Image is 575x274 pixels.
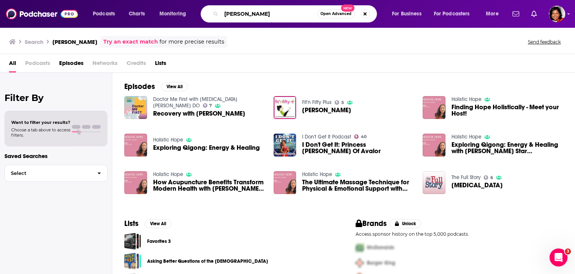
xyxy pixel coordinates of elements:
span: 5 [341,101,344,104]
span: for more precise results [159,38,224,46]
button: Open AdvancedNew [317,9,355,18]
a: Holistic Hope [451,134,481,140]
p: Access sponsor history on the top 5,000 podcasts. [356,231,563,237]
a: Doctor Me First with Errin Weisman DO [153,96,237,109]
span: Monitoring [159,9,186,19]
a: ListsView All [124,219,171,228]
span: Recovery with [PERSON_NAME] [153,110,245,117]
button: View All [144,219,171,228]
button: Unlock [390,219,422,228]
a: Holistic Hope [302,171,332,178]
span: Open Advanced [320,12,352,16]
h2: Lists [124,219,139,228]
span: Podcasts [25,57,50,72]
span: Exploring Qigong: Energy & Healing with [PERSON_NAME] Star [PERSON_NAME] [451,142,563,154]
input: Search podcasts, credits, & more... [221,8,317,20]
span: Podcasts [93,9,115,19]
div: Search podcasts, credits, & more... [208,5,384,23]
a: Show notifications dropdown [509,8,522,20]
h3: Search [25,38,43,45]
a: Exploring Qigong: Energy & Healing [153,145,260,151]
a: Holistic Hope [153,171,183,178]
a: The Full Story [451,174,481,181]
span: Choose a tab above to access filters. [11,127,70,138]
span: 6 [490,176,493,179]
img: Second Pro Logo [353,255,367,271]
a: Asking Better Questions of the [DEMOGRAPHIC_DATA] [147,257,268,265]
a: I Don't Get It Podcast [302,134,351,140]
a: Podchaser - Follow, Share and Rate Podcasts [6,7,78,21]
h2: Filter By [4,92,107,103]
img: Finding Hope Holistically - Meet your Host! [423,96,445,119]
span: Charts [129,9,145,19]
a: Exploring Qigong: Energy & Healing with Frances Star Graham [451,142,563,154]
a: Asking Better Questions of the Bible [124,253,141,269]
span: Want to filter your results? [11,120,70,125]
a: Eastern Equine Encephalitis [451,182,503,188]
img: The Ultimate Massage Technique for Physical & Emotional Support with Artemis | Holistic Hope Podcast [274,171,296,194]
img: Eastern Equine Encephalitis [423,171,445,194]
a: How Acupuncture Benefits Transform Modern Health with Dr. Zhang | Holistic Hope Podcast [153,179,265,192]
span: 3 [565,248,571,254]
span: For Podcasters [434,9,470,19]
button: Show profile menu [549,6,565,22]
button: Send feedback [526,39,563,45]
button: open menu [429,8,481,20]
img: I Don't Get It: Princess Elena Of Avalor [274,134,296,157]
a: Charts [124,8,149,20]
img: User Profile [549,6,565,22]
a: 7 [203,103,212,108]
a: Holistic Hope [153,137,183,143]
a: Finding Hope Holistically - Meet your Host! [451,104,563,117]
a: EpisodesView All [124,82,188,91]
a: 5 [335,100,344,105]
img: First Pro Logo [353,240,367,255]
img: How Acupuncture Benefits Transform Modern Health with Dr. Zhang | Holistic Hope Podcast [124,171,147,194]
a: Recovery with Dr. Amanda Cuda [153,110,245,117]
button: Select [4,165,107,182]
a: Favorites 3 [147,237,171,245]
span: How Acupuncture Benefits Transform Modern Health with [PERSON_NAME] | Holistic Hope Podcast [153,179,265,192]
span: Episodes [59,57,83,72]
span: 40 [361,135,366,139]
button: open menu [154,8,196,20]
a: Holistic Hope [451,96,481,102]
a: Amanda Cuda [302,107,351,113]
button: open menu [387,8,431,20]
span: Select [5,171,91,176]
a: Lists [155,57,166,72]
a: The Ultimate Massage Technique for Physical & Emotional Support with Artemis | Holistic Hope Podcast [302,179,414,192]
span: Logged in as terelynbc [549,6,565,22]
a: Try an exact match [103,38,158,46]
a: Show notifications dropdown [528,8,540,20]
iframe: Intercom live chat [550,248,568,266]
span: McDonalds [367,244,394,251]
h2: Brands [356,219,387,228]
a: Favorites 3 [124,233,141,250]
a: Amanda Cuda [274,96,296,119]
p: Saved Searches [4,152,107,160]
span: I Don't Get It: Princess [PERSON_NAME] Of Avalor [302,142,414,154]
span: Credits [127,57,146,72]
a: I Don't Get It: Princess Elena Of Avalor [302,142,414,154]
button: open menu [481,8,508,20]
span: For Business [392,9,422,19]
img: Exploring Qigong: Energy & Healing with Frances Star Graham [423,134,445,157]
img: Exploring Qigong: Energy & Healing [124,134,147,157]
a: All [9,57,16,72]
span: New [341,5,355,12]
h2: Episodes [124,82,155,91]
